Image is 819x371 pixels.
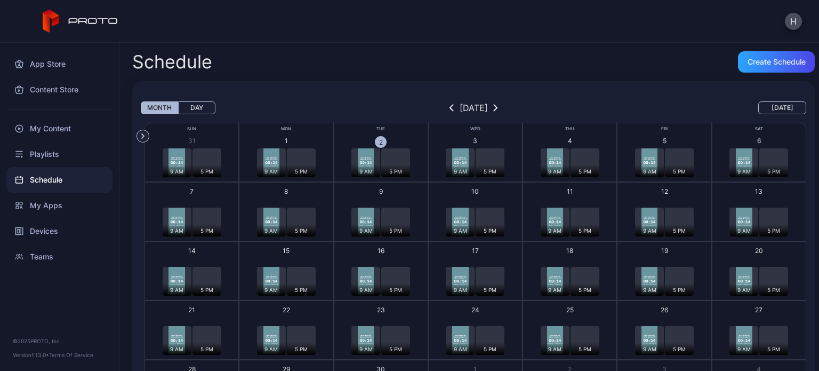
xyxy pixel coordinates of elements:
[759,283,788,296] div: 5 PM
[192,283,221,296] div: 5 PM
[351,224,380,236] div: 9 AM
[239,125,333,132] div: Mon
[759,165,788,177] div: 5 PM
[192,224,221,236] div: 5 PM
[759,343,788,355] div: 5 PM
[712,182,806,241] button: 139 AM5 PM
[132,52,212,72] h2: Schedule
[758,101,806,114] button: [DATE]
[141,101,178,114] button: Month
[49,352,93,358] a: Terms Of Service
[239,301,333,360] button: 229 AM5 PM
[163,283,191,296] div: 9 AM
[13,352,49,358] span: Version 1.13.0 •
[755,305,762,314] div: 27
[6,116,113,141] a: My Content
[334,125,428,132] div: Tue
[471,305,479,314] div: 24
[283,305,290,314] div: 22
[6,167,113,193] a: Schedule
[381,224,410,236] div: 5 PM
[378,246,384,255] div: 16
[571,224,599,236] div: 5 PM
[188,246,196,255] div: 14
[755,187,762,196] div: 13
[381,283,410,296] div: 5 PM
[541,343,569,355] div: 9 AM
[738,51,815,73] button: Create Schedule
[663,136,667,145] div: 5
[381,343,410,355] div: 5 PM
[755,246,763,255] div: 20
[712,301,806,360] button: 279 AM5 PM
[6,193,113,218] a: My Apps
[541,224,569,236] div: 9 AM
[188,136,196,145] div: 31
[6,141,113,167] a: Playlists
[6,218,113,244] a: Devices
[428,241,523,301] button: 179 AM5 PM
[523,125,617,132] div: Thu
[6,244,113,270] a: Teams
[375,136,387,148] div: 2
[785,13,802,30] button: H
[144,301,239,360] button: 219 AM5 PM
[13,337,106,345] div: © 2025 PROTO, Inc.
[617,182,711,241] button: 129 AM5 PM
[446,343,475,355] div: 9 AM
[471,187,479,196] div: 10
[473,136,477,145] div: 3
[239,241,333,301] button: 159 AM5 PM
[6,77,113,102] div: Content Store
[571,165,599,177] div: 5 PM
[729,165,758,177] div: 9 AM
[661,246,668,255] div: 19
[476,224,504,236] div: 5 PM
[712,125,806,132] div: Sat
[428,125,523,132] div: Wed
[635,343,664,355] div: 9 AM
[428,182,523,241] button: 109 AM5 PM
[472,246,479,255] div: 17
[635,283,664,296] div: 9 AM
[334,123,428,182] button: 29 AM5 PM
[285,136,288,145] div: 1
[712,123,806,182] button: 69 AM5 PM
[446,283,475,296] div: 9 AM
[523,182,617,241] button: 119 AM5 PM
[661,187,668,196] div: 12
[729,224,758,236] div: 9 AM
[446,165,475,177] div: 9 AM
[617,301,711,360] button: 269 AM5 PM
[351,343,380,355] div: 9 AM
[192,343,221,355] div: 5 PM
[163,165,191,177] div: 9 AM
[351,283,380,296] div: 9 AM
[287,283,316,296] div: 5 PM
[178,101,215,114] button: Day
[351,165,380,177] div: 9 AM
[661,305,668,314] div: 26
[729,283,758,296] div: 9 AM
[541,165,569,177] div: 9 AM
[287,224,316,236] div: 5 PM
[6,51,113,77] div: App Store
[144,125,239,132] div: Sun
[665,343,694,355] div: 5 PM
[460,101,488,114] div: [DATE]
[635,224,664,236] div: 9 AM
[287,343,316,355] div: 5 PM
[381,165,410,177] div: 5 PM
[712,241,806,301] button: 209 AM5 PM
[476,165,504,177] div: 5 PM
[541,283,569,296] div: 9 AM
[446,224,475,236] div: 9 AM
[759,224,788,236] div: 5 PM
[257,283,286,296] div: 9 AM
[257,224,286,236] div: 9 AM
[523,301,617,360] button: 259 AM5 PM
